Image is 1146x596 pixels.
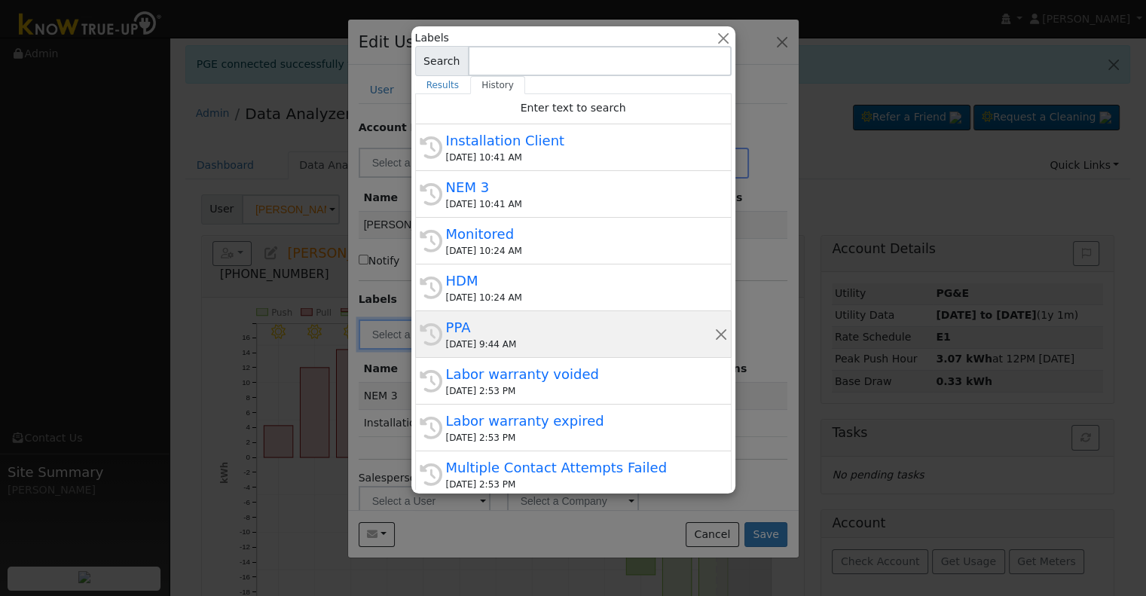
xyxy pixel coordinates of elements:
div: HDM [446,270,714,291]
div: [DATE] 2:53 PM [446,478,714,491]
i: History [420,230,442,252]
div: [DATE] 10:24 AM [446,291,714,304]
a: History [470,76,525,94]
div: [DATE] 10:24 AM [446,244,714,258]
div: Labor warranty expired [446,411,714,431]
i: History [420,323,442,346]
div: [DATE] 9:44 AM [446,338,714,351]
div: Monitored [446,224,714,244]
i: History [420,370,442,393]
div: Multiple Contact Attempts Failed [446,457,714,478]
button: Remove this history [714,326,728,342]
div: Installation Client [446,130,714,151]
div: Labor warranty voided [446,364,714,384]
i: History [420,183,442,206]
i: History [420,417,442,439]
div: [DATE] 10:41 AM [446,197,714,211]
i: History [420,277,442,299]
i: History [420,136,442,159]
span: Enter text to search [521,102,626,114]
div: [DATE] 2:53 PM [446,431,714,445]
div: NEM 3 [446,177,714,197]
div: PPA [446,317,714,338]
div: [DATE] 10:41 AM [446,151,714,164]
i: History [420,463,442,486]
a: Results [415,76,471,94]
div: [DATE] 2:53 PM [446,384,714,398]
span: Search [415,46,469,76]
